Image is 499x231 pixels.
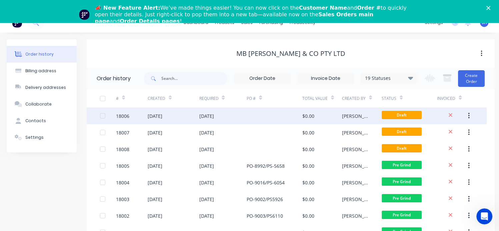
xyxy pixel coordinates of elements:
[382,177,422,186] span: Pre Grind
[286,18,319,28] div: productivity
[247,162,285,169] div: PO-8992/PS-5658
[302,89,342,108] div: Total Value
[116,212,129,219] div: 18002
[302,146,314,153] div: $0.00
[256,18,286,28] div: purchasing
[342,196,368,203] div: [PERSON_NAME]
[25,68,56,74] div: Billing address
[116,146,129,153] div: 18008
[25,134,44,140] div: Settings
[116,113,129,119] div: 18006
[382,161,422,169] span: Pre Grind
[247,196,283,203] div: PO-9002/PS5926
[382,96,396,102] div: Status
[7,113,77,129] button: Contacts
[486,6,493,10] div: Close
[199,196,214,203] div: [DATE]
[120,18,180,24] b: Order Details pages
[458,70,485,87] button: Create Order
[342,96,366,102] div: Created By
[302,113,314,119] div: $0.00
[302,179,314,186] div: $0.00
[7,63,77,79] button: Billing address
[482,20,487,26] span: SH
[382,211,422,219] span: Pre Grind
[212,18,238,28] div: products
[247,89,302,108] div: PO #
[199,162,214,169] div: [DATE]
[148,179,162,186] div: [DATE]
[180,18,212,28] a: dashboard
[247,96,256,102] div: PO #
[382,194,422,202] span: Pre Grind
[7,46,77,63] button: Order history
[7,96,77,113] button: Collaborate
[302,196,314,203] div: $0.00
[437,89,469,108] div: Invoiced
[382,111,422,119] span: Draft
[12,18,22,28] img: Factory
[342,212,368,219] div: [PERSON_NAME]
[302,162,314,169] div: $0.00
[199,96,218,102] div: Required
[95,5,160,11] b: 📣 New Feature Alert:
[342,129,368,136] div: [PERSON_NAME]
[7,79,77,96] button: Delivery addresses
[116,162,129,169] div: 18005
[361,75,417,82] div: 19 Statuses
[199,89,247,108] div: Required
[342,162,368,169] div: [PERSON_NAME]
[342,89,382,108] div: Created By
[476,208,492,224] iframe: Intercom live chat
[357,5,381,11] b: Order #
[148,212,162,219] div: [DATE]
[199,113,214,119] div: [DATE]
[199,129,214,136] div: [DATE]
[382,144,422,152] span: Draft
[342,179,368,186] div: [PERSON_NAME]
[7,129,77,146] button: Settings
[116,179,129,186] div: 18004
[148,196,162,203] div: [DATE]
[342,146,368,153] div: [PERSON_NAME]
[148,89,199,108] div: Created
[298,74,354,84] input: Invoice Date
[234,74,290,84] input: Order Date
[148,146,162,153] div: [DATE]
[302,129,314,136] div: $0.00
[95,5,410,25] div: We’ve made things easier! You can now click on the and to quickly open their details. Just right-...
[116,89,148,108] div: #
[148,162,162,169] div: [DATE]
[148,129,162,136] div: [DATE]
[247,179,285,186] div: PO-9016/PS-6054
[161,72,227,85] input: Search...
[148,96,165,102] div: Created
[342,113,368,119] div: [PERSON_NAME]
[97,75,131,83] div: Order history
[247,212,283,219] div: PO-9003/PS6110
[148,113,162,119] div: [DATE]
[116,196,129,203] div: 18003
[437,96,455,102] div: Invoiced
[421,18,446,28] div: settings
[302,212,314,219] div: $0.00
[302,96,328,102] div: Total Value
[382,89,437,108] div: Status
[25,118,46,124] div: Contacts
[25,85,66,91] div: Delivery addresses
[199,146,214,153] div: [DATE]
[25,101,52,107] div: Collaborate
[299,5,347,11] b: Customer Name
[79,9,90,20] img: Profile image for Team
[116,96,119,102] div: #
[236,50,345,58] div: MB [PERSON_NAME] & Co Pty Ltd
[116,129,129,136] div: 18007
[199,212,214,219] div: [DATE]
[25,51,54,57] div: Order history
[382,127,422,136] span: Draft
[95,11,373,24] b: Sales Orders main page
[199,179,214,186] div: [DATE]
[238,18,256,28] div: sales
